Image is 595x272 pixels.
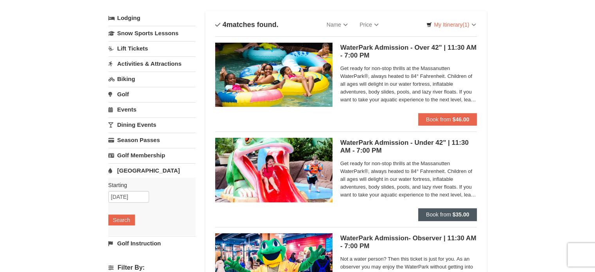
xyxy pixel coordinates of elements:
a: Activities & Attractions [108,56,196,71]
span: (1) [462,22,469,28]
a: Dining Events [108,117,196,132]
a: Lift Tickets [108,41,196,56]
img: 6619917-1560-394ba125.jpg [215,43,333,107]
a: Snow Sports Lessons [108,26,196,40]
span: Book from [426,116,451,122]
a: Price [354,17,385,32]
h4: matches found. [215,21,279,29]
span: Get ready for non-stop thrills at the Massanutten WaterPark®, always heated to 84° Fahrenheit. Ch... [340,160,477,199]
a: My Itinerary(1) [421,19,481,31]
h5: WaterPark Admission - Over 42" | 11:30 AM - 7:00 PM [340,44,477,59]
span: Get ready for non-stop thrills at the Massanutten WaterPark®, always heated to 84° Fahrenheit. Ch... [340,65,477,104]
a: Name [321,17,354,32]
a: [GEOGRAPHIC_DATA] [108,163,196,178]
a: Biking [108,72,196,86]
button: Book from $35.00 [418,208,477,221]
strong: $35.00 [453,211,469,218]
span: 4 [223,21,226,29]
a: Golf Membership [108,148,196,162]
button: Search [108,214,135,225]
h4: Filter By: [108,264,196,271]
a: Events [108,102,196,117]
a: Lodging [108,11,196,25]
span: Book from [426,211,451,218]
strong: $46.00 [453,116,469,122]
button: Book from $46.00 [418,113,477,126]
a: Golf Instruction [108,236,196,250]
label: Starting [108,181,190,189]
img: 6619917-1570-0b90b492.jpg [215,138,333,202]
h5: WaterPark Admission - Under 42" | 11:30 AM - 7:00 PM [340,139,477,155]
a: Season Passes [108,133,196,147]
a: Golf [108,87,196,101]
h5: WaterPark Admission- Observer | 11:30 AM - 7:00 PM [340,234,477,250]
